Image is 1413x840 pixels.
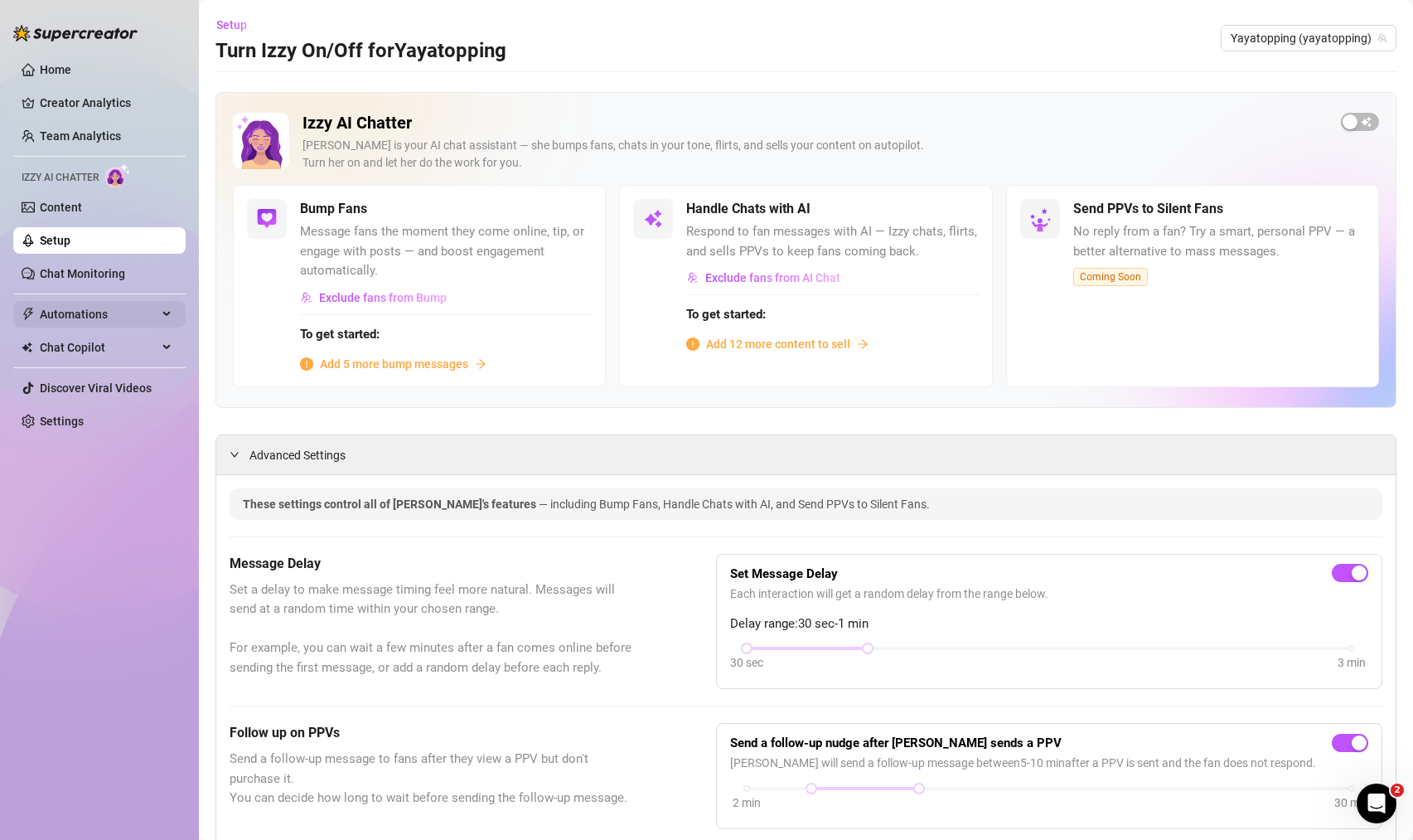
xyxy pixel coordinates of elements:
[686,337,699,351] span: info-circle
[243,498,539,511] span: These settings control all of [PERSON_NAME]'s features
[730,585,1368,603] span: Each interaction will get a random delay from the range below.
[686,307,766,322] strong: To get started:
[300,222,592,281] span: Message fans the moment they come online, tip, or engage with posts — and boost engagement automa...
[40,90,172,116] a: Creator Analytics
[686,265,841,291] button: Exclude fans from AI Chat
[1338,653,1366,672] div: 3 min
[230,750,633,808] span: Send a follow-up message to fans after they view a PPV but don't purchase it. You can decide how ...
[1073,268,1148,286] span: Coming Soon
[40,301,157,328] span: Automations
[687,272,699,284] img: svg%3e
[300,327,380,342] strong: To get started:
[22,308,35,321] span: thunderbolt
[1073,199,1223,219] h5: Send PPVs to Silent Fans
[730,653,763,672] div: 30 sec
[1357,784,1396,823] iframe: Intercom live chat
[233,113,289,169] img: Izzy AI Chatter
[230,580,633,678] span: Set a delay to make message timing feel more natural. Messages will send at a random time within ...
[1377,33,1387,43] span: team
[643,209,663,229] img: svg%3e
[40,381,152,395] a: Discover Viral Videos
[215,12,260,38] button: Setup
[300,199,367,219] h5: Bump Fans
[302,137,1328,172] div: [PERSON_NAME] is your AI chat assistant — she bumps fans, chats in your tone, flirts, and sells y...
[686,199,811,219] h5: Handle Chats with AI
[22,342,32,353] img: Chat Copilot
[730,614,1368,634] span: Delay range: 30 sec - 1 min
[475,358,486,370] span: arrow-right
[730,566,838,581] strong: Set Message Delay
[216,18,247,32] span: Setup
[320,355,468,373] span: Add 5 more bump messages
[730,736,1062,750] strong: Send a follow-up nudge after [PERSON_NAME] sends a PPV
[40,201,82,214] a: Content
[706,335,850,353] span: Add 12 more content to sell
[40,129,121,143] a: Team Analytics
[40,415,84,428] a: Settings
[1231,26,1386,51] span: Yayatopping (yayatopping)
[230,449,240,459] span: expanded
[40,267,125,280] a: Chat Monitoring
[215,38,506,65] h3: Turn Izzy On/Off for Yayatopping
[249,446,346,464] span: Advanced Settings
[13,25,138,41] img: logo-BBDzfeDw.svg
[319,291,447,304] span: Exclude fans from Bump
[22,170,99,186] span: Izzy AI Chatter
[300,284,448,311] button: Exclude fans from Bump
[302,113,1328,134] h2: Izzy AI Chatter
[1073,222,1365,261] span: No reply from a fan? Try a smart, personal PPV — a better alternative to mass messages.
[539,498,930,511] span: — including Bump Fans, Handle Chats with AI, and Send PPVs to Silent Fans.
[1334,794,1369,812] div: 30 min
[686,222,978,261] span: Respond to fan messages with AI — Izzy chats, flirts, and sells PPVs to keep fans coming back.
[40,334,157,361] span: Chat Copilot
[733,794,761,812] div: 2 min
[1391,784,1404,797] span: 2
[105,163,131,187] img: AI Chatter
[230,445,249,464] div: expanded
[301,292,312,303] img: svg%3e
[730,754,1368,772] span: [PERSON_NAME] will send a follow-up message between 5 - 10 min after a PPV is sent and the fan do...
[230,723,633,743] h5: Follow up on PPVs
[230,554,633,574] h5: Message Delay
[40,63,71,76] a: Home
[705,271,840,284] span: Exclude fans from AI Chat
[257,209,277,229] img: svg%3e
[40,234,70,247] a: Setup
[1029,208,1056,235] img: silent-fans-ppv-o-N6Mmdf.svg
[857,338,869,350] span: arrow-right
[300,357,313,371] span: info-circle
